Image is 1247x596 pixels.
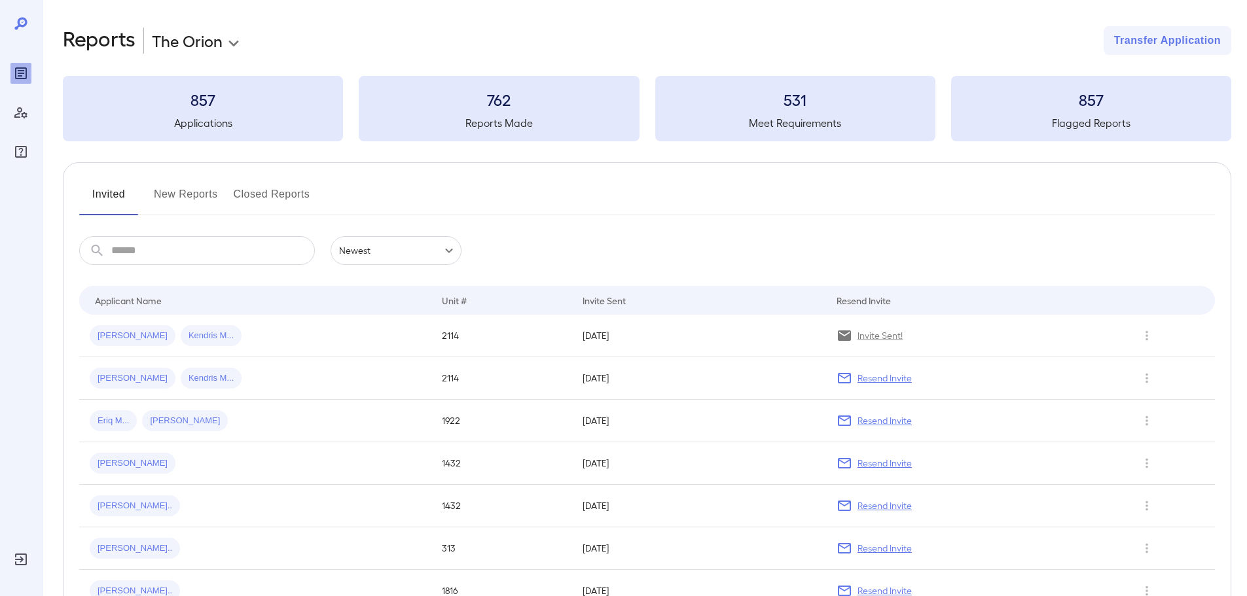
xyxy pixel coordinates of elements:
td: [DATE] [572,485,825,527]
button: Row Actions [1136,453,1157,474]
p: Resend Invite [858,457,912,470]
td: [DATE] [572,442,825,485]
p: Resend Invite [858,542,912,555]
button: Row Actions [1136,325,1157,346]
button: New Reports [154,184,218,215]
span: [PERSON_NAME].. [90,542,180,555]
td: [DATE] [572,315,825,357]
button: Row Actions [1136,410,1157,431]
td: 2114 [431,315,572,357]
p: The Orion [152,30,223,51]
div: Reports [10,63,31,84]
button: Row Actions [1136,495,1157,516]
h2: Reports [63,26,136,55]
button: Row Actions [1136,368,1157,389]
button: Closed Reports [234,184,310,215]
h3: 857 [63,89,343,110]
span: [PERSON_NAME] [90,330,175,342]
h3: 857 [951,89,1231,110]
div: Unit # [442,292,467,308]
td: 1432 [431,485,572,527]
span: Kendris M... [181,372,242,385]
p: Resend Invite [858,414,912,427]
span: Kendris M... [181,330,242,342]
p: Resend Invite [858,499,912,512]
button: Transfer Application [1104,26,1231,55]
span: Eriq M... [90,415,137,427]
h5: Meet Requirements [655,115,935,131]
div: Newest [331,236,461,265]
summary: 857Applications762Reports Made531Meet Requirements857Flagged Reports [63,76,1231,141]
p: Resend Invite [858,372,912,385]
button: Row Actions [1136,538,1157,559]
td: [DATE] [572,357,825,400]
div: Log Out [10,549,31,570]
div: Resend Invite [837,292,891,308]
span: [PERSON_NAME] [90,372,175,385]
h5: Flagged Reports [951,115,1231,131]
td: [DATE] [572,400,825,442]
td: 313 [431,527,572,570]
td: [DATE] [572,527,825,570]
div: Manage Users [10,102,31,123]
td: 1432 [431,442,572,485]
span: [PERSON_NAME].. [90,500,180,512]
h3: 762 [359,89,639,110]
td: 1922 [431,400,572,442]
span: [PERSON_NAME] [142,415,228,427]
div: Applicant Name [95,292,162,308]
h5: Applications [63,115,343,131]
div: Invite Sent [583,292,626,308]
h3: 531 [655,89,935,110]
div: FAQ [10,141,31,162]
p: Invite Sent! [858,329,903,342]
button: Invited [79,184,138,215]
h5: Reports Made [359,115,639,131]
td: 2114 [431,357,572,400]
span: [PERSON_NAME] [90,457,175,470]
